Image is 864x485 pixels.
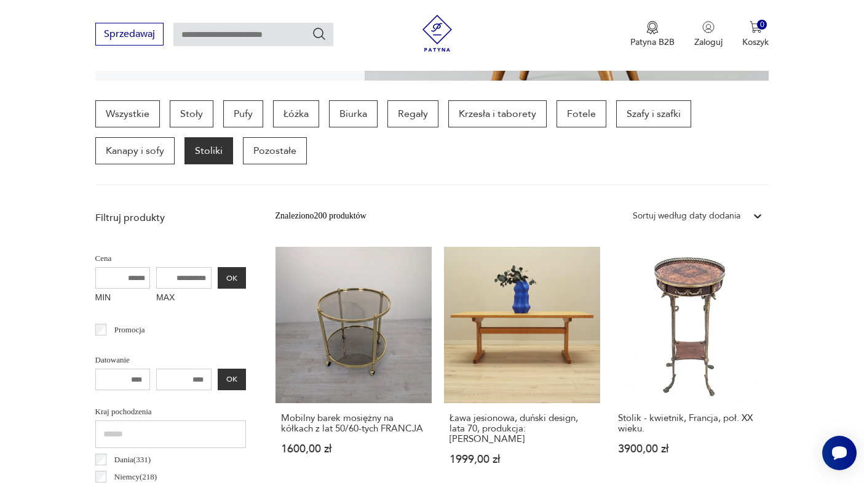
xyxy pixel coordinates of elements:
p: 1600,00 zł [281,444,426,454]
img: Ikonka użytkownika [702,21,715,33]
p: Niemcy ( 218 ) [114,470,157,484]
button: 0Koszyk [742,21,769,48]
p: Koszyk [742,36,769,48]
img: Ikona koszyka [750,21,762,33]
p: Promocja [114,323,145,337]
p: 3900,00 zł [618,444,763,454]
a: Fotele [557,100,606,127]
a: Kanapy i sofy [95,137,175,164]
label: MIN [95,289,151,308]
a: Stoliki [184,137,233,164]
a: Pozostałe [243,137,307,164]
p: Kraj pochodzenia [95,405,246,419]
h3: Ława jesionowa, duński design, lata 70, produkcja: [PERSON_NAME] [450,413,595,444]
iframe: Smartsupp widget button [822,436,857,470]
h3: Mobilny barek mosiężny na kółkach z lat 50/60-tych FRANCJA [281,413,426,434]
p: Datowanie [95,353,246,367]
div: Znaleziono 200 produktów [275,209,367,223]
button: Sprzedawaj [95,23,164,46]
label: MAX [156,289,212,308]
a: Stoły [170,100,213,127]
a: Szafy i szafki [616,100,691,127]
button: Patyna B2B [630,21,675,48]
h3: Stolik - kwietnik, Francja, poł. XX wieku. [618,413,763,434]
button: Zaloguj [694,21,723,48]
a: Regały [387,100,438,127]
p: Cena [95,252,246,265]
button: OK [218,369,246,390]
p: Patyna B2B [630,36,675,48]
p: Zaloguj [694,36,723,48]
button: Szukaj [312,26,327,41]
a: Sprzedawaj [95,31,164,39]
a: Ikona medaluPatyna B2B [630,21,675,48]
a: Krzesła i taborety [448,100,547,127]
a: Wszystkie [95,100,160,127]
a: Łóżka [273,100,319,127]
a: Biurka [329,100,378,127]
img: Ikona medalu [646,21,659,34]
button: OK [218,267,246,289]
div: 0 [757,20,767,30]
a: Pufy [223,100,263,127]
div: Sortuj według daty dodania [633,209,740,223]
p: Dania ( 331 ) [114,453,151,467]
p: 1999,00 zł [450,454,595,465]
p: Filtruj produkty [95,211,246,225]
img: Patyna - sklep z meblami i dekoracjami vintage [419,15,456,52]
